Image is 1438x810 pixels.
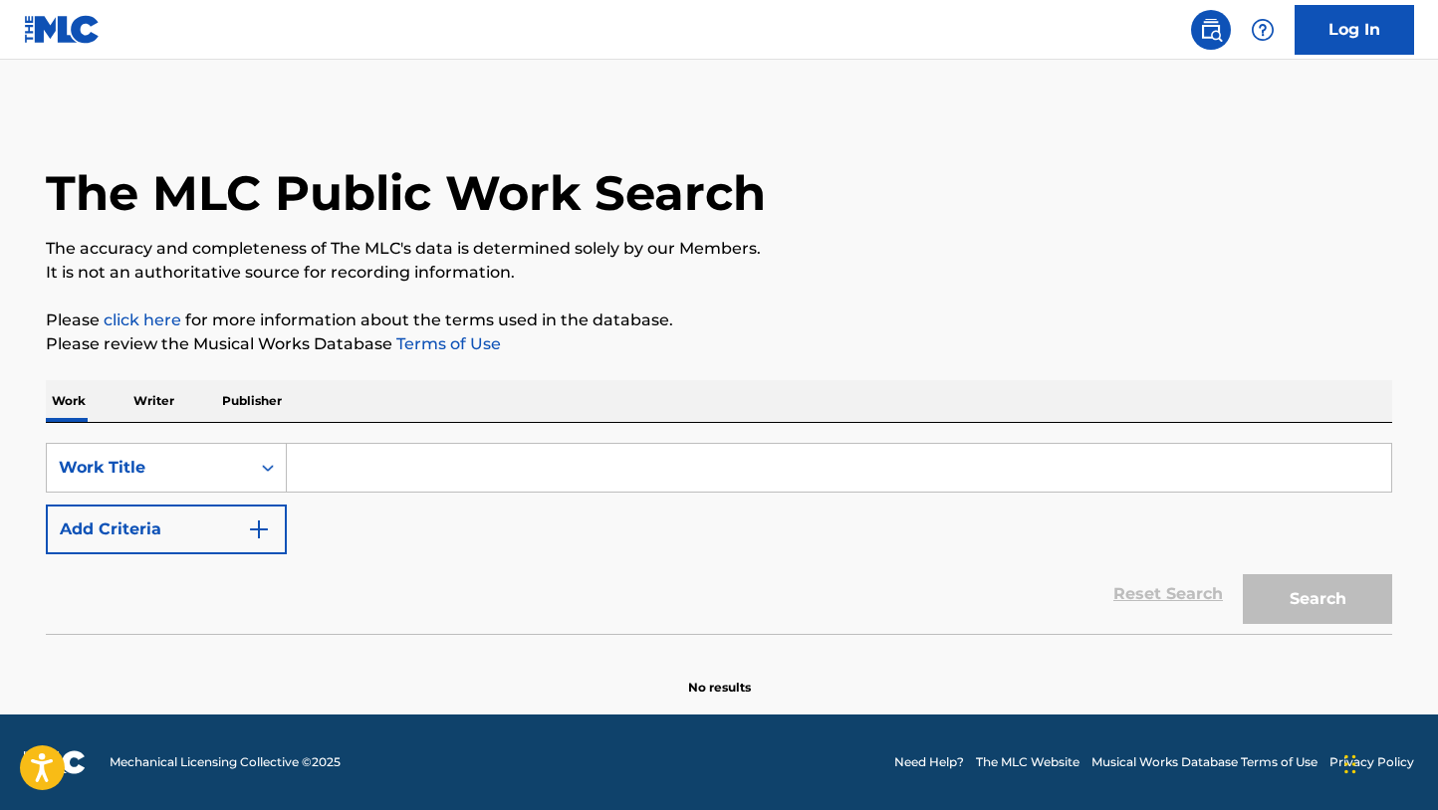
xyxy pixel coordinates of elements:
button: Add Criteria [46,505,287,554]
img: help [1251,18,1275,42]
div: Work Title [59,456,238,480]
form: Search Form [46,443,1392,634]
p: Work [46,380,92,422]
span: Mechanical Licensing Collective © 2025 [110,753,341,771]
p: Please for more information about the terms used in the database. [46,308,1392,332]
img: logo [24,750,86,774]
iframe: Chat Widget [1338,714,1438,810]
a: Musical Works Database Terms of Use [1091,753,1318,771]
p: No results [688,655,751,697]
p: The accuracy and completeness of The MLC's data is determined solely by our Members. [46,237,1392,261]
p: It is not an authoritative source for recording information. [46,261,1392,285]
a: Terms of Use [392,334,501,353]
img: MLC Logo [24,15,101,44]
div: Help [1243,10,1283,50]
a: Privacy Policy [1329,753,1414,771]
a: click here [104,310,181,329]
a: Public Search [1191,10,1231,50]
p: Please review the Musical Works Database [46,332,1392,356]
p: Publisher [216,380,288,422]
a: The MLC Website [976,753,1079,771]
p: Writer [127,380,180,422]
img: 9d2ae6d4665cec9f34b9.svg [247,517,271,541]
img: search [1199,18,1223,42]
a: Log In [1295,5,1414,55]
div: Drag [1344,734,1356,794]
a: Need Help? [894,753,964,771]
h1: The MLC Public Work Search [46,163,766,223]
